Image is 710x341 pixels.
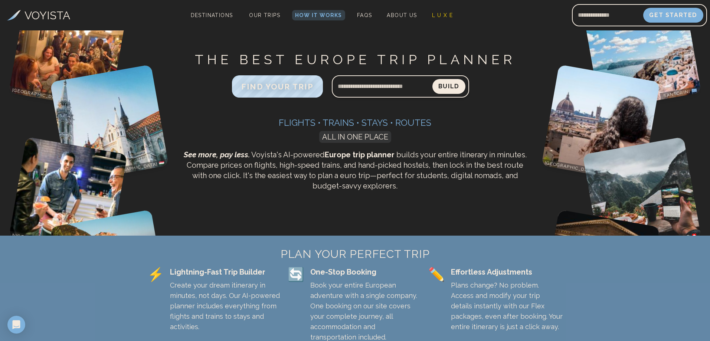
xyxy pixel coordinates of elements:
[583,137,701,255] img: Gimmelwald
[188,9,236,31] span: Destinations
[7,7,70,24] a: VOYISTA
[7,10,21,20] img: Voyista Logo
[292,10,345,20] a: How It Works
[249,12,280,18] span: Our Trips
[643,8,703,23] button: Get Started
[7,316,25,334] div: Open Intercom Messenger
[147,267,164,282] span: ⚡
[246,10,283,20] a: Our Trips
[325,150,395,159] strong: Europe trip planner
[432,12,453,18] span: L U X E
[310,267,422,277] div: One-Stop Booking
[232,75,323,98] button: FIND YOUR TRIP
[288,267,304,282] span: 🔄
[319,131,391,143] span: ALL IN ONE PLACE
[170,267,282,277] div: Lightning-Fast Trip Builder
[429,10,456,20] a: L U X E
[542,64,660,183] img: Florence
[9,137,127,255] img: Nice
[387,12,417,18] span: About Us
[384,10,420,20] a: About Us
[170,280,282,332] p: Create your dream itinerary in minutes, not days. Our AI-powered planner includes everything from...
[147,247,563,261] h2: PLAN YOUR PERFECT TRIP
[295,12,342,18] span: How It Works
[241,82,313,91] span: FIND YOUR TRIP
[50,64,168,183] img: Budapest
[451,280,563,332] p: Plans change? No problem. Access and modify your trip details instantly with our Flex packages, e...
[180,117,530,129] h3: Flights • Trains • Stays • Routes
[180,51,530,68] h1: THE BEST EUROPE TRIP PLANNER
[184,150,250,159] span: See more, pay less.
[432,79,465,94] button: Build
[232,84,323,91] a: FIND YOUR TRIP
[451,267,563,277] div: Effortless Adjustments
[180,150,530,191] p: Voyista's AI-powered builds your entire itinerary in minutes. Compare prices on flights, high-spe...
[354,10,375,20] a: FAQs
[24,7,70,24] h3: VOYISTA
[428,267,445,282] span: ✏️
[332,78,432,95] input: Search query
[357,12,372,18] span: FAQs
[572,6,643,24] input: Email address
